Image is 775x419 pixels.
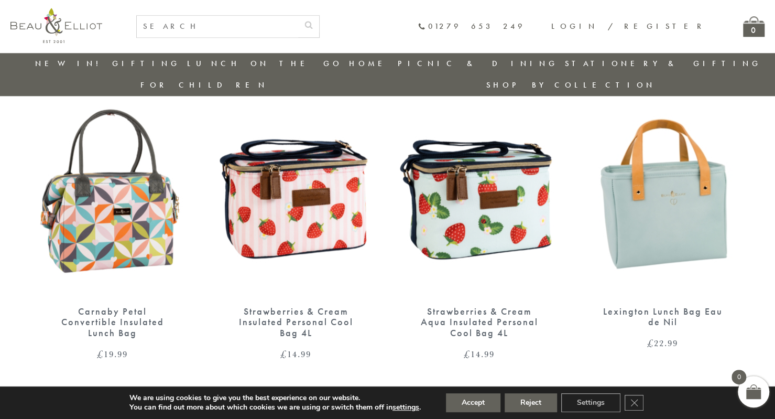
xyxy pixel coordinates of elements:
[140,80,268,90] a: For Children
[97,348,128,360] bdi: 19.99
[417,306,542,339] div: Strawberries & Cream Aqua Insulated Personal Cool Bag 4L
[600,306,726,328] div: Lexington Lunch Bag Eau de Nil
[392,403,419,412] button: settings
[112,58,180,69] a: Gifting
[551,21,706,31] a: Login / Register
[565,58,761,69] a: Stationery & Gifting
[10,8,102,43] img: logo
[233,306,359,339] div: Strawberries & Cream Insulated Personal Cool Bag 4L
[129,403,421,412] p: You can find out more about which cookies we are using or switch them off in .
[418,22,525,31] a: 01279 653 249
[647,337,654,349] span: £
[35,58,105,69] a: New in!
[582,86,744,348] a: Lexington lunch bag eau de nil Lexington Lunch Bag Eau de Nil £22.99
[561,393,620,412] button: Settings
[625,395,643,411] button: Close GDPR Cookie Banner
[464,348,495,360] bdi: 14.99
[732,370,746,384] span: 0
[280,348,287,360] span: £
[505,393,557,412] button: Reject
[280,348,311,360] bdi: 14.99
[349,58,391,69] a: Home
[215,86,377,296] img: Strawberries & Cream Insulated Personal Cool Bag 4L
[398,86,561,359] a: Strawberries & Cream Aqua Insulated Personal Cool Bag 4L Strawberries & Cream Aqua Insulated Pers...
[398,58,558,69] a: Picnic & Dining
[743,16,765,37] a: 0
[582,86,744,296] img: Lexington lunch bag eau de nil
[215,86,377,359] a: Strawberries & Cream Insulated Personal Cool Bag 4L Strawberries & Cream Insulated Personal Cool ...
[137,16,298,37] input: SEARCH
[647,337,678,349] bdi: 22.99
[97,348,104,360] span: £
[464,348,471,360] span: £
[486,80,656,90] a: Shop by collection
[446,393,500,412] button: Accept
[129,393,421,403] p: We are using cookies to give you the best experience on our website.
[187,58,342,69] a: Lunch On The Go
[31,86,194,359] a: Carnaby Petal Convertible Insulated Lunch Bag £19.99
[398,86,561,296] img: Strawberries & Cream Aqua Insulated Personal Cool Bag 4L
[50,306,176,339] div: Carnaby Petal Convertible Insulated Lunch Bag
